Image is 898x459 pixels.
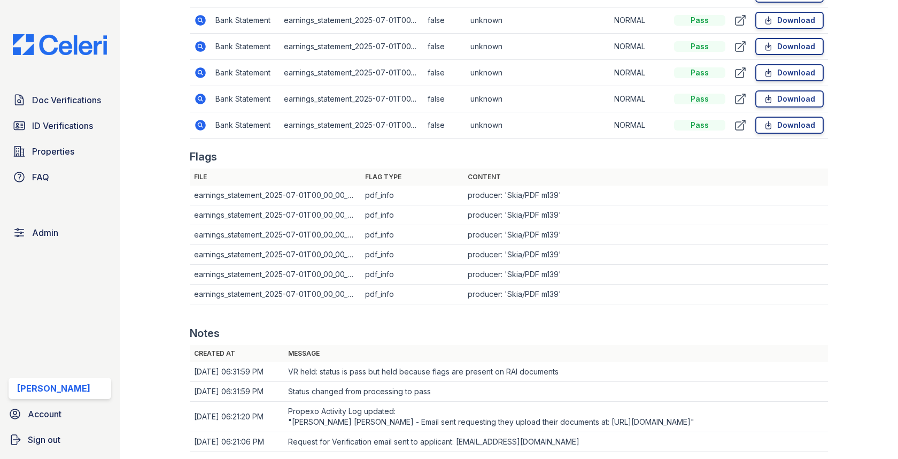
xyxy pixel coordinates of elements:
[190,382,284,402] td: [DATE] 06:31:59 PM
[284,345,827,362] th: Message
[423,86,466,112] td: false
[423,34,466,60] td: false
[280,60,423,86] td: earnings_statement_2025-07-01T00_00_00_2025-09-03T20_44_44.520699.pdf
[466,112,610,139] td: unknown
[463,265,827,285] td: producer: 'Skia/PDF m139'
[9,222,111,243] a: Admin
[194,190,472,200] a: earnings_statement_2025-07-01T00_00_00_2025-09-03T20_44_44.520699.pdf
[674,41,725,52] div: Pass
[32,171,49,183] span: FAQ
[361,265,463,285] td: pdf_info
[466,60,610,86] td: unknown
[755,90,824,108] a: Download
[17,382,90,395] div: [PERSON_NAME]
[423,7,466,34] td: false
[280,112,423,139] td: earnings_statement_2025-07-01T00_00_00_2025-09-03T20_44_44.520699.pdf
[32,226,58,239] span: Admin
[9,89,111,111] a: Doc Verifications
[463,169,827,186] th: Content
[190,402,284,432] td: [DATE] 06:21:20 PM
[755,64,824,81] a: Download
[211,112,280,139] td: Bank Statement
[211,7,280,34] td: Bank Statement
[423,60,466,86] td: false
[280,7,423,34] td: earnings_statement_2025-07-01T00_00_00_2025-09-03T20_44_44.520699.pdf
[190,362,284,382] td: [DATE] 06:31:59 PM
[9,166,111,188] a: FAQ
[463,245,827,265] td: producer: 'Skia/PDF m139'
[190,326,220,341] div: Notes
[284,382,827,402] td: Status changed from processing to pass
[190,345,284,362] th: Created at
[463,225,827,245] td: producer: 'Skia/PDF m139'
[674,120,725,131] div: Pass
[9,115,111,136] a: ID Verifications
[32,119,93,132] span: ID Verifications
[9,141,111,162] a: Properties
[463,186,827,205] td: producer: 'Skia/PDF m139'
[755,38,824,55] a: Download
[194,210,472,219] a: earnings_statement_2025-07-01T00_00_00_2025-09-03T20_44_44.520699.pdf
[194,270,472,279] a: earnings_statement_2025-07-01T00_00_00_2025-09-03T20_44_44.520699.pdf
[190,432,284,452] td: [DATE] 06:21:06 PM
[32,145,74,158] span: Properties
[610,7,670,34] td: NORMAL
[284,402,827,432] td: Propexo Activity Log updated: "[PERSON_NAME] [PERSON_NAME] - Email sent requesting they upload th...
[194,250,472,259] a: earnings_statement_2025-07-01T00_00_00_2025-09-03T20_44_44.520699.pdf
[610,60,670,86] td: NORMAL
[361,186,463,205] td: pdf_info
[284,432,827,452] td: Request for Verification email sent to applicant: [EMAIL_ADDRESS][DOMAIN_NAME]
[28,433,60,446] span: Sign out
[280,34,423,60] td: earnings_statement_2025-07-01T00_00_00_2025-09-03T20_44_44.520699.pdf
[4,429,115,450] a: Sign out
[674,67,725,78] div: Pass
[610,112,670,139] td: NORMAL
[361,225,463,245] td: pdf_info
[361,205,463,225] td: pdf_info
[423,112,466,139] td: false
[194,289,472,299] a: earnings_statement_2025-07-01T00_00_00_2025-09-03T20_44_44.520699.pdf
[211,60,280,86] td: Bank Statement
[466,86,610,112] td: unknown
[211,34,280,60] td: Bank Statement
[610,34,670,60] td: NORMAL
[190,149,217,164] div: Flags
[674,94,725,104] div: Pass
[674,15,725,26] div: Pass
[463,205,827,225] td: producer: 'Skia/PDF m139'
[361,169,463,186] th: Flag type
[755,12,824,29] a: Download
[755,117,824,134] a: Download
[466,7,610,34] td: unknown
[4,403,115,425] a: Account
[610,86,670,112] td: NORMAL
[32,94,101,106] span: Doc Verifications
[194,230,472,239] a: earnings_statement_2025-07-01T00_00_00_2025-09-03T20_44_44.520699.pdf
[4,34,115,55] img: CE_Logo_Blue-a8612792a0a2168367f1c8372b55b34899dd931a85d93a1a3d3e32e68fde9ad4.png
[190,169,361,186] th: File
[361,285,463,304] td: pdf_info
[211,86,280,112] td: Bank Statement
[28,408,61,420] span: Account
[463,285,827,304] td: producer: 'Skia/PDF m139'
[466,34,610,60] td: unknown
[280,86,423,112] td: earnings_statement_2025-07-01T00_00_00_2025-09-03T20_44_44.520699.pdf
[284,362,827,382] td: VR held: status is pass but held because flags are present on RAI documents
[361,245,463,265] td: pdf_info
